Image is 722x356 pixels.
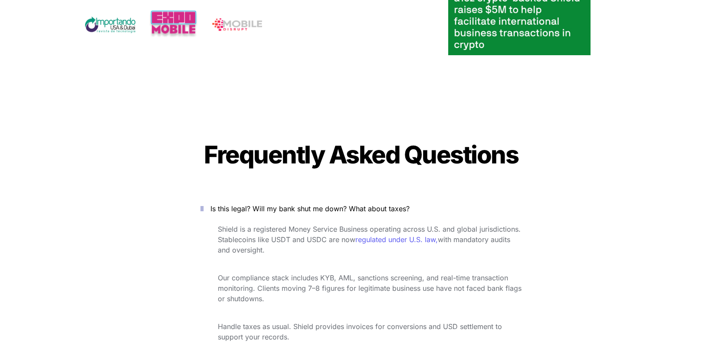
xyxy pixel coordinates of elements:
span: Frequently Asked Questions [204,140,518,170]
button: Is this legal? Will my bank shut me down? What about taxes? [187,195,535,222]
span: Handle taxes as usual. Shield provides invoices for conversions and USD settlement to support you... [218,322,504,341]
span: Is this legal? Will my bank shut me down? What about taxes? [210,204,410,213]
span: Shield is a registered Money Service Business operating across U.S. and global jurisdictions. Sta... [218,225,523,244]
span: Our compliance stack includes KYB, AML, sanctions screening, and real-time transaction monitoring... [218,273,524,303]
span: with mandatory audits and oversight. [218,235,512,254]
a: regulated under U.S. law, [355,235,438,244]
